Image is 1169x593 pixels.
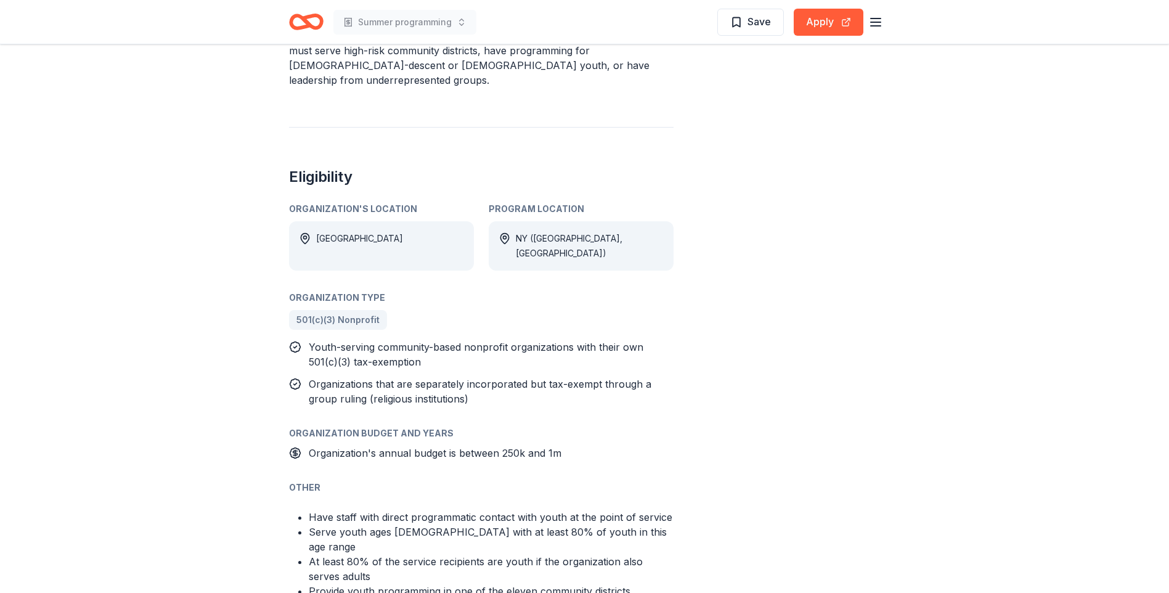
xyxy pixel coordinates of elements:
div: Program Location [489,202,674,216]
div: Organization's Location [289,202,474,216]
span: Save [747,14,771,30]
li: Serve youth ages [DEMOGRAPHIC_DATA] with at least 80% of youth in this age range [309,525,674,554]
div: [GEOGRAPHIC_DATA] [316,231,403,261]
h2: Eligibility [289,167,674,187]
a: 501(c)(3) Nonprofit [289,310,387,330]
li: At least 80% of the service recipients are youth if the organization also serves adults [309,554,674,584]
div: Organization Budget And Years [289,426,674,441]
a: Home [289,7,324,36]
button: Summer programming [333,10,476,35]
div: Other [289,480,674,495]
span: Youth-serving community-based nonprofit organizations with their own 501(c)(3) tax-exemption [309,341,643,368]
span: 501(c)(3) Nonprofit [296,313,380,327]
li: Have staff with direct programmatic contact with youth at the point of service [309,510,674,525]
span: Organizations that are separately incorporated but tax-exempt through a group ruling (religious i... [309,378,651,405]
div: Organization Type [289,290,674,305]
span: Summer programming [358,15,452,30]
button: Save [717,9,784,36]
button: Apply [794,9,863,36]
div: NY ([GEOGRAPHIC_DATA], [GEOGRAPHIC_DATA]) [516,231,664,261]
span: Organization's annual budget is between 250k and 1m [309,447,561,459]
